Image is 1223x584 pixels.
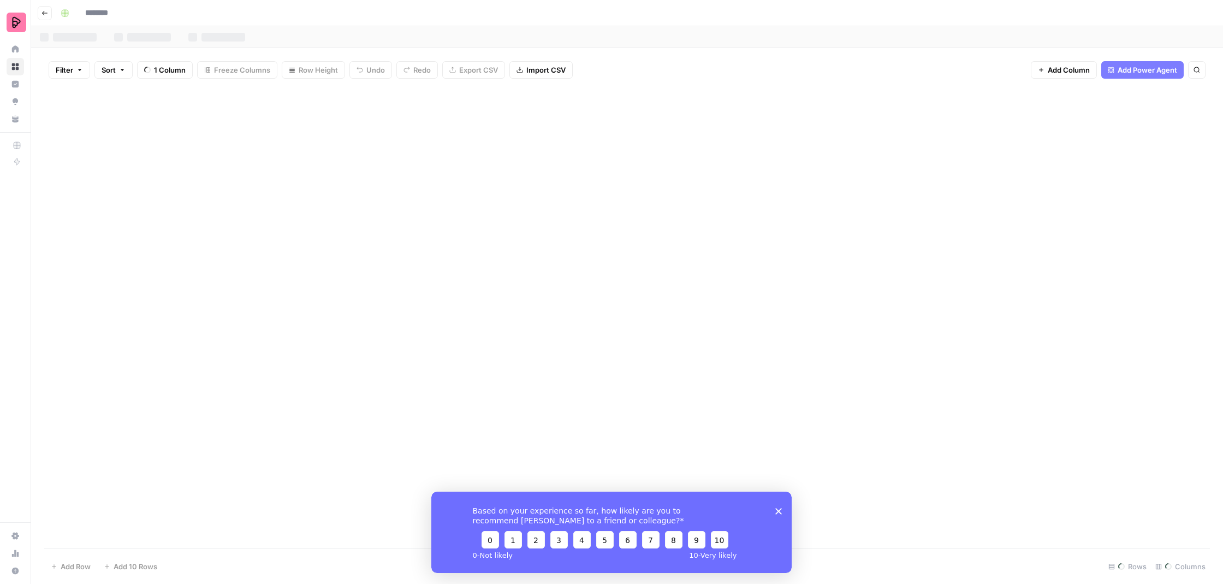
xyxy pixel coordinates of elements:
[349,61,392,79] button: Undo
[7,40,24,58] a: Home
[7,58,24,75] a: Browse
[7,13,26,32] img: Preply Logo
[114,561,157,572] span: Add 10 Rows
[459,64,498,75] span: Export CSV
[7,9,24,36] button: Workspace: Preply
[7,93,24,110] a: Opportunities
[197,61,277,79] button: Freeze Columns
[94,61,133,79] button: Sort
[56,64,73,75] span: Filter
[366,64,385,75] span: Undo
[526,64,566,75] span: Import CSV
[1101,61,1184,79] button: Add Power Agent
[137,61,193,79] button: 1 Column
[1151,558,1210,575] div: Columns
[1104,558,1151,575] div: Rows
[7,110,24,128] a: Your Data
[154,64,186,75] span: 1 Column
[97,558,164,575] button: Add 10 Rows
[44,558,97,575] button: Add Row
[7,562,24,580] button: Help + Support
[102,64,116,75] span: Sort
[7,545,24,562] a: Usage
[431,492,792,573] iframe: Survey from AirOps
[1031,61,1097,79] button: Add Column
[7,527,24,545] a: Settings
[1118,64,1177,75] span: Add Power Agent
[7,75,24,93] a: Insights
[61,561,91,572] span: Add Row
[49,61,90,79] button: Filter
[396,61,438,79] button: Redo
[509,61,573,79] button: Import CSV
[1048,64,1090,75] span: Add Column
[442,61,505,79] button: Export CSV
[214,64,270,75] span: Freeze Columns
[299,64,338,75] span: Row Height
[413,64,431,75] span: Redo
[282,61,345,79] button: Row Height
